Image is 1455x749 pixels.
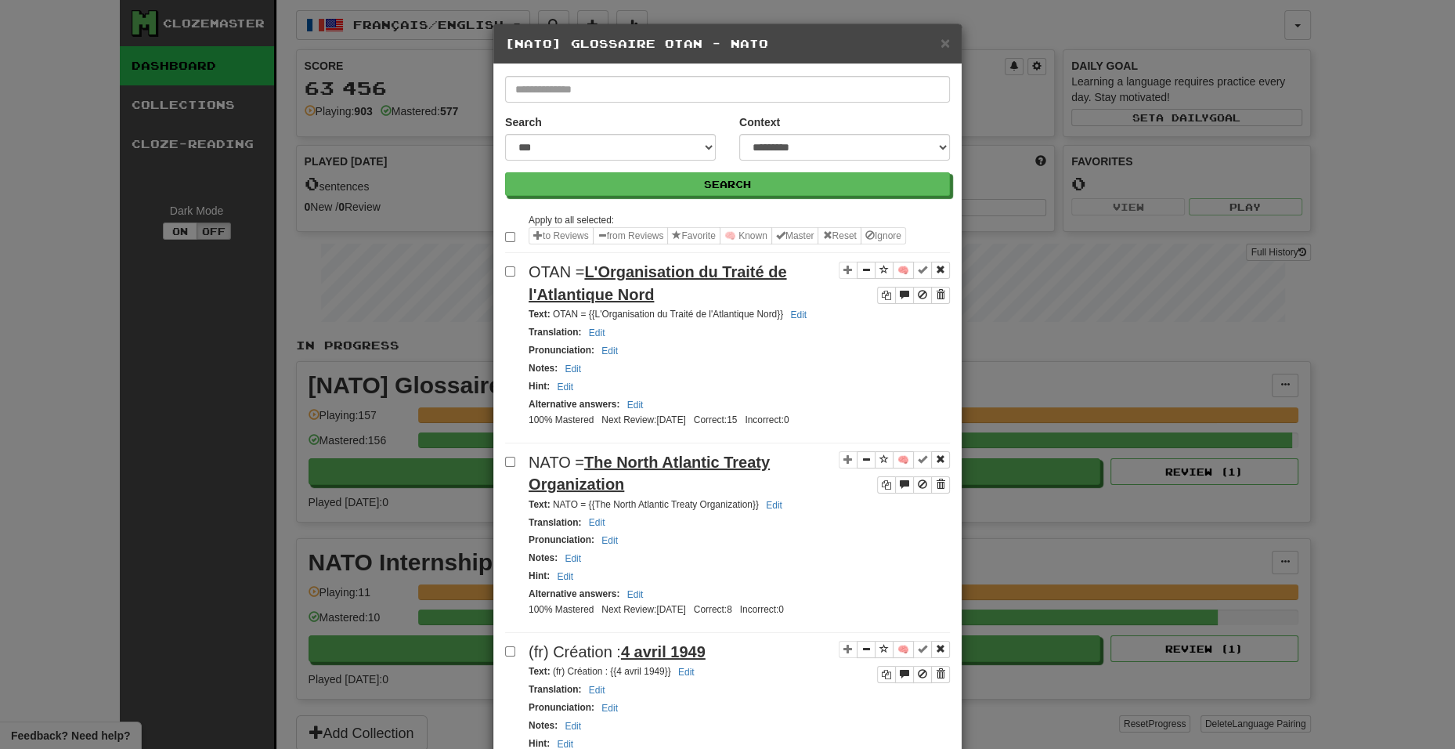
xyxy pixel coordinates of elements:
span: × [941,34,950,52]
u: L'Organisation du Traité de l'Atlantique Nord [529,263,786,303]
button: Edit [673,664,699,681]
strong: Alternative answers : [529,588,619,599]
small: NATO = {{The North Atlantic Treaty Organization}} [529,499,787,510]
button: Ignore [861,227,906,244]
button: Edit [560,550,586,567]
button: Edit [560,718,586,735]
strong: Hint : [529,381,550,392]
strong: Alternative answers : [529,399,619,410]
button: Edit [560,360,586,378]
button: Master [771,227,819,244]
strong: Text : [529,309,551,320]
small: (fr) Création : {{4 avril 1949}} [529,666,699,677]
button: Search [505,172,950,196]
button: Edit [597,342,623,360]
li: Next Review: [DATE] [598,414,689,427]
li: Incorrect: 0 [736,603,788,617]
li: Incorrect: 0 [741,414,792,427]
button: Edit [584,514,610,531]
button: 🧠 [893,451,914,469]
u: 4 avril 1949 [621,643,706,660]
strong: Translation : [529,517,581,528]
strong: Pronunciation : [529,534,594,545]
div: Sentence controls [877,476,950,494]
button: Edit [623,396,648,414]
button: Edit [597,700,623,717]
small: OTAN = {{L'Organisation du Traité de l'Atlantique Nord}} [529,309,811,320]
strong: Translation : [529,327,581,338]
button: from Reviews [593,227,669,244]
label: Search [505,114,542,130]
button: 🧠 [893,641,914,658]
small: Apply to all selected: [529,215,614,226]
strong: Notes : [529,720,558,731]
label: Context [739,114,780,130]
button: Edit [584,682,610,699]
li: Correct: 8 [690,603,736,617]
span: (fr) Création : [529,643,706,660]
button: Edit [552,568,578,585]
button: Favorite [667,227,720,244]
strong: Hint : [529,570,550,581]
button: Edit [785,306,811,324]
strong: Notes : [529,552,558,563]
div: Sentence controls [877,287,950,304]
strong: Translation : [529,684,581,695]
strong: Hint : [529,738,550,749]
button: to Reviews [529,227,594,244]
div: Sentence controls [839,641,950,684]
div: Sentence options [529,227,906,244]
strong: Text : [529,666,551,677]
button: Close [941,34,950,51]
div: Sentence controls [839,261,950,304]
div: Sentence controls [877,666,950,683]
strong: Pronunciation : [529,702,594,713]
li: Next Review: [DATE] [598,603,689,617]
li: Correct: 15 [690,414,742,427]
strong: Pronunciation : [529,345,594,356]
button: Reset [818,227,861,244]
h5: [NATO] Glossaire OTAN - NATO [505,36,950,52]
strong: Text : [529,499,551,510]
li: 100% Mastered [525,414,598,427]
button: Edit [597,532,623,549]
div: Sentence controls [839,451,950,494]
li: 100% Mastered [525,603,598,617]
button: 🧠 Known [720,227,772,244]
button: Edit [623,586,648,603]
span: NATO = [529,454,770,494]
button: Edit [761,497,787,514]
button: Edit [552,378,578,396]
button: 🧠 [893,262,914,279]
span: OTAN = [529,263,786,303]
u: The North Atlantic Treaty Organization [529,454,770,494]
button: Edit [584,324,610,342]
strong: Notes : [529,363,558,374]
